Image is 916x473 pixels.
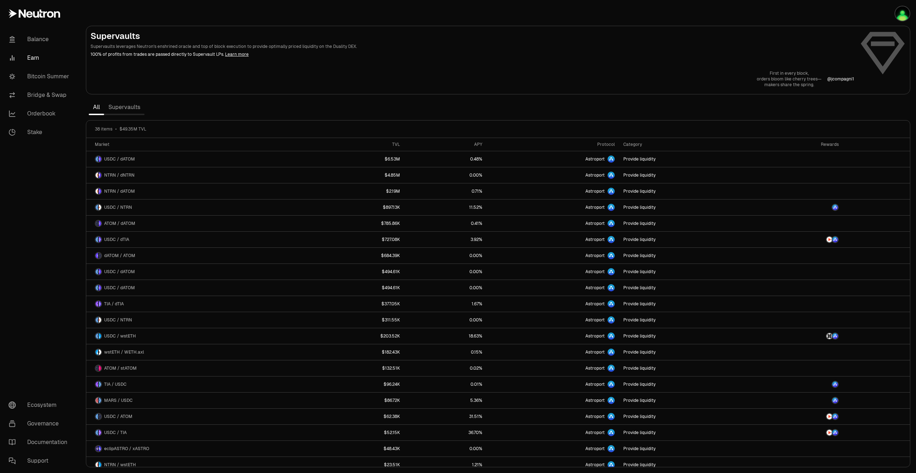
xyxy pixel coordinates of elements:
a: $62.38K [310,409,404,424]
img: USDC Logo [96,205,98,210]
span: Astroport [585,398,605,403]
span: Astroport [585,205,605,210]
img: eclipASTRO Logo [96,446,98,452]
a: Provide liquidity [619,328,755,344]
img: TIA Logo [99,430,101,435]
img: USDC Logo [96,269,98,275]
span: ATOM / stATOM [104,365,137,371]
a: Bitcoin Summer [3,67,77,86]
a: 31.51% [404,409,487,424]
a: Support [3,452,77,470]
img: USDC Logo [96,333,98,339]
span: Astroport [585,172,605,178]
a: 3.92% [404,232,487,247]
span: USDC / NTRN [104,205,132,210]
a: $4.85M [310,167,404,183]
a: 11.52% [404,199,487,215]
a: Provide liquidity [619,376,755,392]
img: USDC Logo [96,430,98,435]
span: USDC / TIA [104,430,127,435]
div: Rewards [759,142,839,147]
span: USDC / NTRN [104,317,132,323]
img: NTRN Logo [827,414,832,419]
div: Market [95,142,306,147]
a: USDC LogoATOM LogoUSDC / ATOM [86,409,310,424]
img: ASTRO Logo [832,333,838,339]
a: 0.00% [404,264,487,280]
img: MARS Logo [96,398,98,403]
a: USDC LogoNTRN LogoUSDC / NTRN [86,312,310,328]
a: wstETH LogoWETH.axl LogowstETH / WETH.axl [86,344,310,360]
img: USDC Logo [96,237,98,242]
a: Astroport [487,183,619,199]
img: USDC Logo [96,156,98,162]
img: USDC Logo [96,414,98,419]
a: Provide liquidity [619,457,755,473]
a: Provide liquidity [619,441,755,457]
a: $727.08K [310,232,404,247]
a: Provide liquidity [619,425,755,440]
a: $182.43K [310,344,404,360]
a: 1.67% [404,296,487,312]
a: Astroport [487,393,619,408]
img: wstETH Logo [99,462,101,468]
a: $52.15K [310,425,404,440]
span: USDC / ATOM [104,414,132,419]
div: TVL [315,142,400,147]
span: USDC / wstETH [104,333,136,339]
a: 0.01% [404,376,487,392]
span: TIA / dTIA [104,301,124,307]
a: Astroport [487,376,619,392]
img: dATOM Logo [99,269,101,275]
span: ATOM / dATOM [104,221,135,226]
p: Supervaults leverages Neutron's enshrined oracle and top of block execution to provide optimally ... [91,43,854,50]
a: Provide liquidity [619,360,755,376]
a: Documentation [3,433,77,452]
a: 0.00% [404,312,487,328]
img: USDC Logo [96,317,98,323]
img: ASTRO Logo [832,414,838,419]
img: dATOM Logo [99,221,101,226]
span: Astroport [585,349,605,355]
a: Provide liquidity [619,167,755,183]
a: $86.72K [310,393,404,408]
img: NTRN Logo [96,188,98,194]
img: ASTRO Logo [832,398,838,403]
span: Astroport [585,269,605,275]
a: $48.43K [310,441,404,457]
a: ASTRO Logo [755,376,843,392]
a: Astroport [487,216,619,231]
a: Bridge & Swap [3,86,77,104]
span: Astroport [585,333,605,339]
a: Astroport [487,248,619,263]
a: NTRN LogoASTRO Logo [755,409,843,424]
span: Astroport [585,285,605,291]
img: TIA Logo [96,301,98,307]
a: NTRN LogoASTRO Logo [755,232,843,247]
a: Provide liquidity [619,344,755,360]
a: Balance [3,30,77,49]
a: Astroport [487,232,619,247]
a: $494.61K [310,264,404,280]
a: USDC LogodTIA LogoUSDC / dTIA [86,232,310,247]
img: dATOM Logo [99,188,101,194]
a: $23.51K [310,457,404,473]
a: Astroport [487,151,619,167]
a: Earn [3,49,77,67]
a: 0.71% [404,183,487,199]
a: USDC LogodATOM LogoUSDC / dATOM [86,264,310,280]
a: NTRN LogoASTRO Logo [755,425,843,440]
img: USDC Logo [99,398,101,403]
a: $785.86K [310,216,404,231]
a: Provide liquidity [619,264,755,280]
a: 0.00% [404,248,487,263]
img: NTRN Logo [96,172,98,178]
a: $6.53M [310,151,404,167]
img: WETH.axl Logo [99,349,101,355]
a: 5.36% [404,393,487,408]
a: 36.70% [404,425,487,440]
img: dATOM Logo [96,253,98,258]
img: portefeuilleterra [895,6,910,21]
a: NTRN LogowstETH LogoNTRN / wstETH [86,457,310,473]
span: NTRN / dNTRN [104,172,135,178]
